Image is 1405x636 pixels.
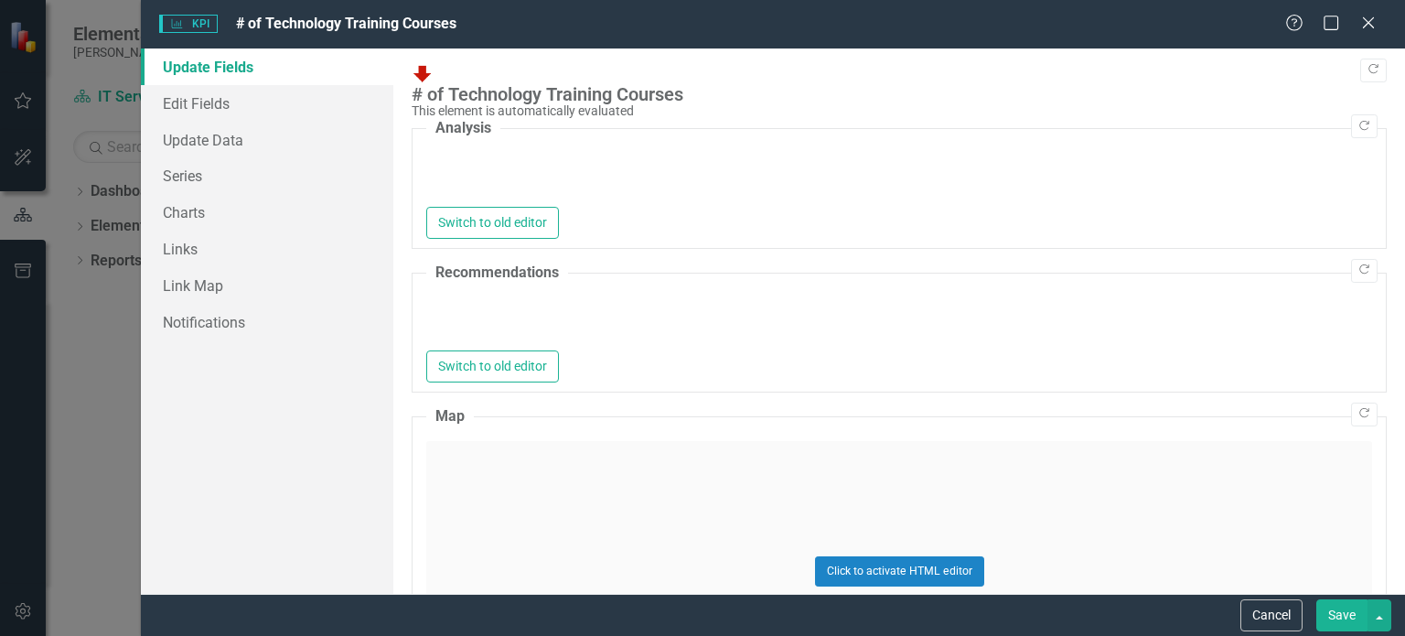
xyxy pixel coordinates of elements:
button: Save [1316,599,1367,631]
a: Update Fields [141,49,393,85]
legend: Map [426,406,474,427]
button: Cancel [1240,599,1303,631]
a: Update Data [141,122,393,158]
legend: Recommendations [426,263,568,284]
img: Below Target [412,62,434,84]
span: # of Technology Training Courses [236,15,456,32]
span: KPI [159,15,218,33]
button: Click to activate HTML editor [815,556,984,586]
button: Switch to old editor [426,350,559,383]
a: Charts [141,194,393,231]
a: Links [141,231,393,267]
a: Link Map [141,267,393,304]
a: Series [141,157,393,194]
button: Switch to old editor [426,207,559,239]
a: Edit Fields [141,85,393,122]
a: Notifications [141,304,393,340]
div: # of Technology Training Courses [412,84,1378,104]
legend: Analysis [426,118,500,139]
div: This element is automatically evaluated [412,104,1378,118]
